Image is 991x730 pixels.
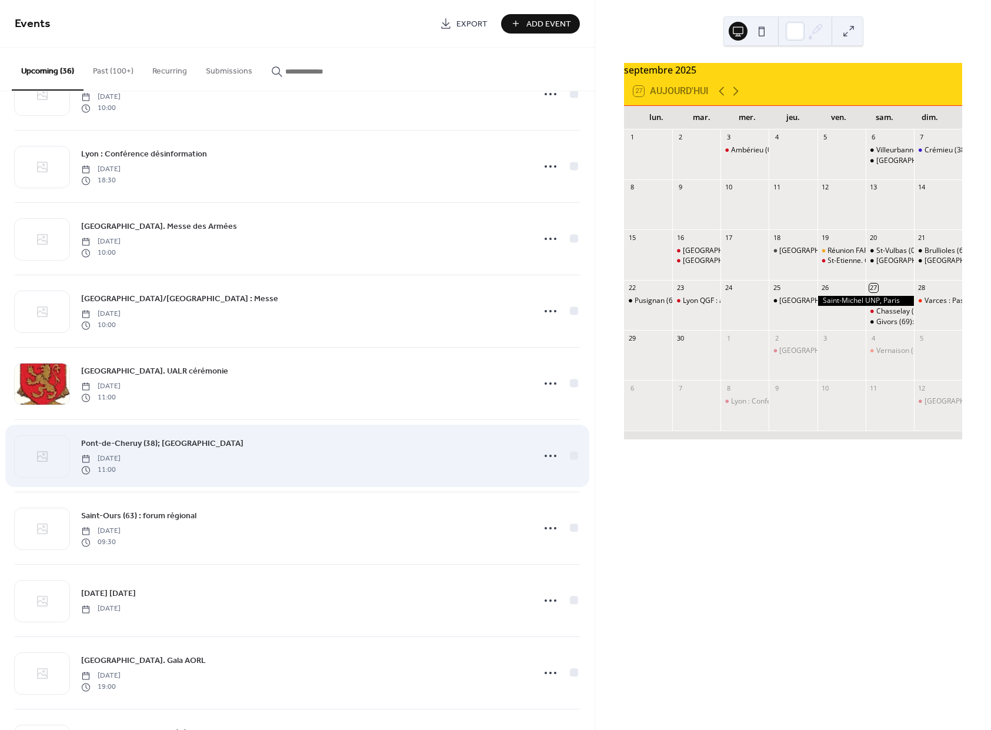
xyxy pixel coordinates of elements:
[866,145,914,155] div: Villeurbanne (69) Libération
[772,334,781,342] div: 2
[866,306,914,316] div: Chasselay (69) Tata sénégalais
[869,284,878,292] div: 27
[81,320,121,331] span: 10:00
[676,183,685,192] div: 9
[81,149,207,161] span: Lyon : Conférence désinformation
[679,106,725,129] div: mar.
[816,106,862,129] div: ven.
[720,396,769,406] div: Lyon : Conférence désinformation
[866,346,914,356] div: Vernaison (69) Saint-Michel
[683,296,744,306] div: Lyon QGF : aubade
[772,284,781,292] div: 25
[724,133,733,142] div: 3
[724,183,733,192] div: 10
[866,317,914,327] div: Givors (69):Harkis
[81,309,121,320] span: [DATE]
[818,246,866,256] div: Réunion FARAC
[81,588,136,601] span: [DATE] [DATE]
[772,133,781,142] div: 4
[772,183,781,192] div: 11
[81,655,206,668] span: [GEOGRAPHIC_DATA]. Gala AORL
[635,296,716,306] div: Pusignan (69) Résistance
[862,106,907,129] div: sam.
[779,346,885,356] div: [GEOGRAPHIC_DATA]. Dédicace
[81,148,207,161] a: Lyon : Conférence désinformation
[917,284,926,292] div: 28
[81,248,121,258] span: 10:00
[15,13,51,36] span: Events
[81,454,121,465] span: [DATE]
[624,296,672,306] div: Pusignan (69) Résistance
[676,284,685,292] div: 23
[676,233,685,242] div: 16
[431,14,496,34] a: Export
[81,220,237,234] a: [GEOGRAPHIC_DATA]. Messe des Armées
[81,366,228,378] span: [GEOGRAPHIC_DATA]. UALR cérémonie
[821,384,830,392] div: 10
[828,256,919,266] div: St-Etienne. Conf; terrorisme
[628,183,636,192] div: 8
[907,106,953,129] div: dim.
[914,145,962,155] div: Crémieu (38) :Bourse Armes
[81,294,278,306] span: [GEOGRAPHIC_DATA]/[GEOGRAPHIC_DATA] : Messe
[672,296,720,306] div: Lyon QGF : aubade
[672,256,720,266] div: Lyon. Montluc
[914,296,962,306] div: Varces : Passation de commandement 7ème BCA
[456,18,488,31] span: Export
[143,48,196,89] button: Recurring
[869,334,878,342] div: 4
[12,48,84,91] button: Upcoming (36)
[81,511,196,523] span: Saint-Ours (63) : forum régional
[869,233,878,242] div: 20
[628,133,636,142] div: 1
[676,133,685,142] div: 2
[876,156,984,166] div: [GEOGRAPHIC_DATA]. Libération
[828,246,878,256] div: Réunion FARAC
[725,106,770,129] div: mer.
[772,233,781,242] div: 18
[81,175,121,186] span: 18:30
[81,438,243,451] span: Pont-de-Cheruy (38); [GEOGRAPHIC_DATA]
[770,106,816,129] div: jeu.
[84,48,143,89] button: Past (100+)
[672,246,720,256] div: Lyon. Aviation
[81,165,121,175] span: [DATE]
[917,133,926,142] div: 7
[731,145,862,155] div: Ambérieu (01) Prise de commandement
[81,237,121,248] span: [DATE]
[821,133,830,142] div: 5
[81,103,121,114] span: 10:00
[779,246,885,256] div: [GEOGRAPHIC_DATA] : Bazeilles
[628,384,636,392] div: 6
[81,682,121,692] span: 19:00
[628,233,636,242] div: 15
[81,92,121,103] span: [DATE]
[81,526,121,537] span: [DATE]
[917,183,926,192] div: 14
[866,246,914,256] div: St-Vulbas (01) : Passeurs du clair de lune
[724,384,733,392] div: 8
[81,365,228,378] a: [GEOGRAPHIC_DATA]. UALR cérémonie
[724,284,733,292] div: 24
[821,183,830,192] div: 12
[914,246,962,256] div: Brullioles (69). Repas Légion
[196,48,262,89] button: Submissions
[526,18,571,31] span: Add Event
[917,233,926,242] div: 21
[628,284,636,292] div: 22
[869,183,878,192] div: 13
[818,296,914,306] div: Saint-Michel UNP, Paris
[917,334,926,342] div: 5
[769,296,817,306] div: Lyon : Harkis
[779,296,877,306] div: [GEOGRAPHIC_DATA] : Harkis
[876,317,969,327] div: Givors (69):[PERSON_NAME]
[81,509,196,523] a: Saint-Ours (63) : forum régional
[821,334,830,342] div: 3
[81,392,121,403] span: 11:00
[81,654,206,668] a: [GEOGRAPHIC_DATA]. Gala AORL
[917,384,926,392] div: 12
[724,334,733,342] div: 1
[624,63,962,77] div: septembre 2025
[81,465,121,475] span: 11:00
[818,256,866,266] div: St-Etienne. Conf; terrorisme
